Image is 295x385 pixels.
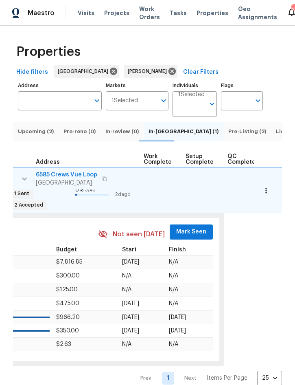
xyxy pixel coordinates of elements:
label: Markets [106,83,168,88]
span: 3 / 43 [85,187,96,192]
span: 1 Selected [111,97,138,104]
span: $350.00 [56,328,79,334]
span: Clear Filters [183,67,219,77]
span: N/A [169,301,178,306]
button: Open [252,95,264,106]
button: Open [158,95,169,106]
button: Open [91,95,103,106]
span: Properties [197,9,228,17]
span: [DATE] [122,301,139,306]
span: [PERSON_NAME] [128,67,170,75]
label: Individuals [173,83,217,88]
span: Not seen [DATE] [113,230,165,239]
span: [DATE] [122,259,139,265]
span: Hide filters [16,67,48,77]
span: $475.00 [56,301,79,306]
span: N/A [122,273,131,279]
span: N/A [169,259,178,265]
span: Setup Complete [186,154,214,165]
span: Address [36,159,60,165]
span: 6585 Crews Vue Loop [36,171,97,179]
span: 2d ago [115,191,137,198]
span: [DATE] [122,315,139,320]
span: Start [122,247,137,253]
span: $2.63 [56,341,71,347]
span: [DATE] [169,315,186,320]
span: [DATE] [169,328,186,334]
div: [PERSON_NAME] [124,65,177,78]
p: Items Per Page [207,374,247,382]
span: $300.00 [56,273,80,279]
span: QC Complete [227,154,256,165]
label: Flags [221,83,263,88]
span: $966.20 [56,315,80,320]
span: Work Complete [144,154,172,165]
span: In-review (0) [105,127,139,136]
span: Finish [169,247,186,253]
span: [GEOGRAPHIC_DATA] [58,67,111,75]
span: Geo Assignments [238,5,277,21]
span: 1 Selected [178,91,205,98]
span: Pre-Listing (2) [228,127,266,136]
span: 6 % [75,187,84,193]
button: Clear Filters [180,65,222,80]
span: [DATE] [122,328,139,334]
span: $7,816.85 [56,259,83,265]
span: N/A [169,273,178,279]
span: Projects [104,9,129,17]
span: Properties [16,48,81,56]
span: Mark Seen [176,227,206,237]
span: $125.00 [56,287,78,293]
span: Tasks [170,10,187,16]
span: N/A [122,341,131,347]
span: Visits [78,9,94,17]
button: Hide filters [13,65,51,80]
span: N/A [169,341,178,347]
label: Address [18,83,102,88]
span: N/A [169,287,178,293]
span: 2 Accepted [11,202,46,209]
span: Work Orders [139,5,160,21]
span: Pre-reno (0) [63,127,96,136]
button: Open [206,98,218,110]
span: Upcoming (2) [18,127,54,136]
a: Goto page 1 [162,372,174,385]
span: 1 Sent [11,190,33,197]
div: [GEOGRAPHIC_DATA] [54,65,119,78]
span: Maestro [28,9,55,17]
button: Mark Seen [170,224,213,240]
span: In-[GEOGRAPHIC_DATA] (1) [149,127,219,136]
span: Budget [56,247,77,253]
span: [GEOGRAPHIC_DATA] [36,179,97,187]
span: N/A [122,287,131,293]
